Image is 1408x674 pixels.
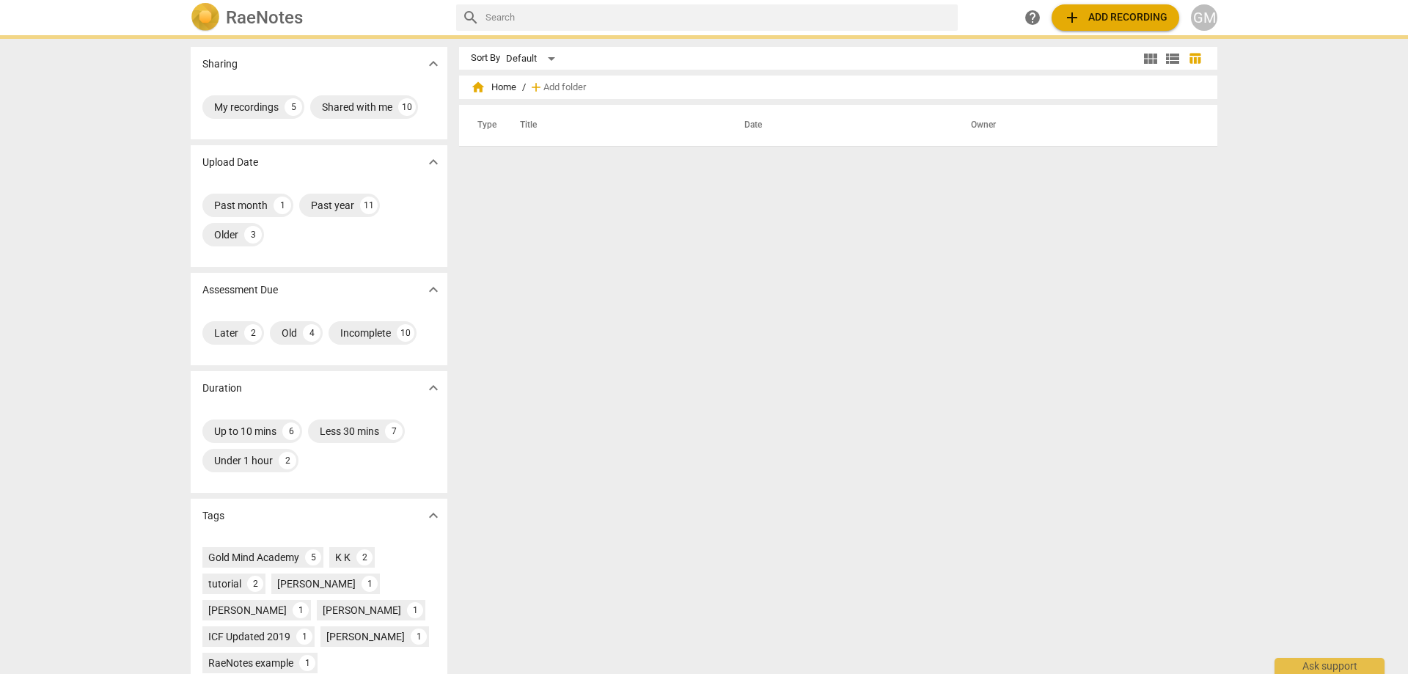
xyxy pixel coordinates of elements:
[247,576,263,592] div: 2
[1063,9,1167,26] span: Add recording
[226,7,303,28] h2: RaeNotes
[191,3,220,32] img: Logo
[202,282,278,298] p: Assessment Due
[422,505,444,527] button: Show more
[1140,48,1162,70] button: Tile view
[214,453,273,468] div: Under 1 hour
[407,602,423,618] div: 1
[320,424,379,439] div: Less 30 mins
[191,3,444,32] a: LogoRaeNotes
[1142,50,1159,67] span: view_module
[208,629,290,644] div: ICF Updated 2019
[202,56,238,72] p: Sharing
[340,326,391,340] div: Incomplete
[471,53,500,64] div: Sort By
[293,602,309,618] div: 1
[214,227,238,242] div: Older
[422,279,444,301] button: Show more
[311,198,354,213] div: Past year
[466,105,502,146] th: Type
[322,100,392,114] div: Shared with me
[425,281,442,298] span: expand_more
[398,98,416,116] div: 10
[296,629,312,645] div: 1
[323,603,401,618] div: [PERSON_NAME]
[529,80,543,95] span: add
[425,153,442,171] span: expand_more
[305,549,321,565] div: 5
[326,629,405,644] div: [PERSON_NAME]
[335,550,351,565] div: K K
[214,100,279,114] div: My recordings
[244,226,262,243] div: 3
[425,55,442,73] span: expand_more
[1275,658,1385,674] div: Ask support
[282,422,300,440] div: 6
[282,326,297,340] div: Old
[411,629,427,645] div: 1
[522,82,526,93] span: /
[385,422,403,440] div: 7
[202,508,224,524] p: Tags
[425,379,442,397] span: expand_more
[214,198,268,213] div: Past month
[208,550,299,565] div: Gold Mind Academy
[1164,50,1181,67] span: view_list
[1191,4,1217,31] button: GM
[1019,4,1046,31] a: Help
[214,326,238,340] div: Later
[208,656,293,670] div: RaeNotes example
[208,603,287,618] div: [PERSON_NAME]
[214,424,276,439] div: Up to 10 mins
[303,324,320,342] div: 4
[277,576,356,591] div: [PERSON_NAME]
[1188,51,1202,65] span: table_chart
[1024,9,1041,26] span: help
[356,549,373,565] div: 2
[208,576,241,591] div: tutorial
[285,98,302,116] div: 5
[1063,9,1081,26] span: add
[422,377,444,399] button: Show more
[422,151,444,173] button: Show more
[299,655,315,671] div: 1
[360,197,378,214] div: 11
[502,105,727,146] th: Title
[471,80,485,95] span: home
[485,6,952,29] input: Search
[279,452,296,469] div: 2
[471,80,516,95] span: Home
[422,53,444,75] button: Show more
[506,47,560,70] div: Default
[1162,48,1184,70] button: List view
[1184,48,1206,70] button: Table view
[543,82,586,93] span: Add folder
[462,9,480,26] span: search
[953,105,1202,146] th: Owner
[1052,4,1179,31] button: Upload
[362,576,378,592] div: 1
[244,324,262,342] div: 2
[202,155,258,170] p: Upload Date
[202,381,242,396] p: Duration
[274,197,291,214] div: 1
[425,507,442,524] span: expand_more
[397,324,414,342] div: 10
[727,105,953,146] th: Date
